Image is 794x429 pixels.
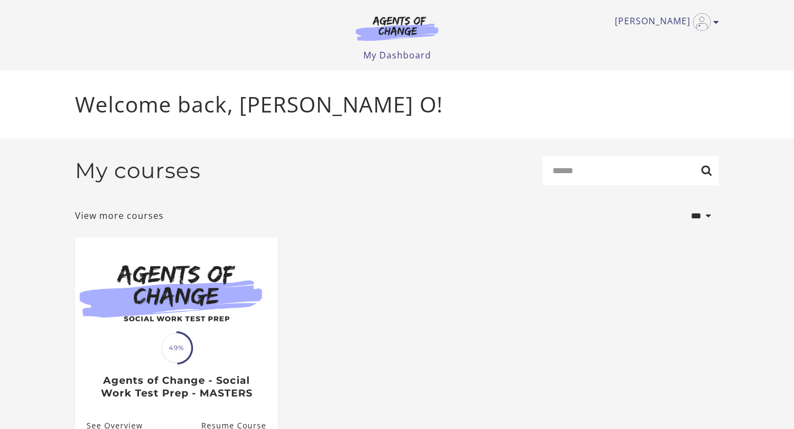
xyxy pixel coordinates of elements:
[75,209,164,222] a: View more courses
[344,15,450,41] img: Agents of Change Logo
[615,13,713,31] a: Toggle menu
[75,158,201,184] h2: My courses
[87,374,266,399] h3: Agents of Change - Social Work Test Prep - MASTERS
[162,333,191,363] span: 49%
[75,88,719,121] p: Welcome back, [PERSON_NAME] O!
[363,49,431,61] a: My Dashboard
